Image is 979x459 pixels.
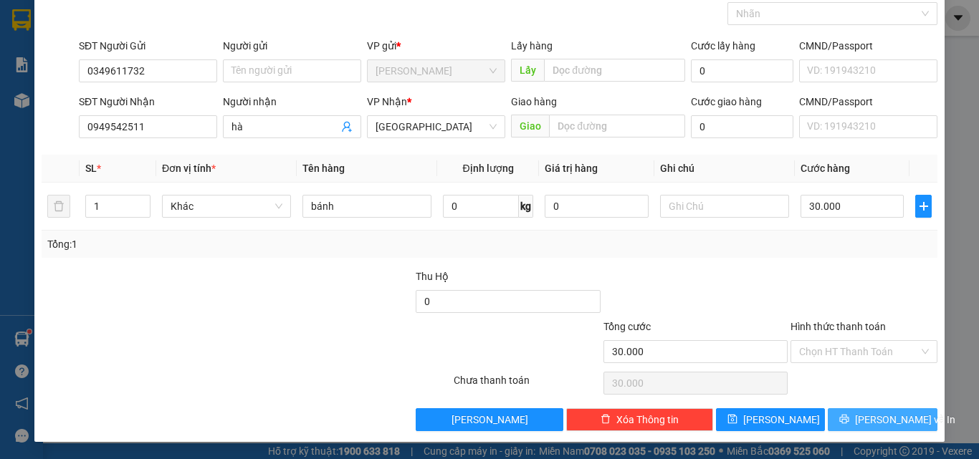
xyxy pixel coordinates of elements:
[416,408,563,431] button: [PERSON_NAME]
[691,59,793,82] input: Cước lấy hàng
[545,163,598,174] span: Giá trị hàng
[85,163,97,174] span: SL
[799,94,937,110] div: CMND/Passport
[727,414,737,425] span: save
[79,94,217,110] div: SĐT Người Nhận
[601,414,611,425] span: delete
[162,163,216,174] span: Đơn vị tính
[743,412,820,427] span: [PERSON_NAME]
[839,414,849,425] span: printer
[452,372,602,397] div: Chưa thanh toán
[47,195,70,218] button: delete
[916,200,931,212] span: plus
[223,94,361,110] div: Người nhận
[452,412,528,427] span: [PERSON_NAME]
[302,195,431,218] input: VD: Bàn, Ghế
[462,163,513,174] span: Định lượng
[302,163,345,174] span: Tên hàng
[47,236,379,252] div: Tổng: 1
[511,96,557,107] span: Giao hàng
[915,195,932,218] button: plus
[545,195,648,218] input: 0
[376,60,497,82] span: Phan Thiết
[367,96,407,107] span: VP Nhận
[654,155,795,183] th: Ghi chú
[511,40,553,52] span: Lấy hàng
[603,321,651,332] span: Tổng cước
[376,116,497,137] span: Đà Lạt
[691,115,793,138] input: Cước giao hàng
[544,59,685,82] input: Dọc đường
[79,38,217,54] div: SĐT Người Gửi
[616,412,679,427] span: Xóa Thông tin
[519,195,533,218] span: kg
[828,408,937,431] button: printer[PERSON_NAME] và In
[691,96,762,107] label: Cước giao hàng
[855,412,955,427] span: [PERSON_NAME] và In
[367,38,505,54] div: VP gửi
[799,38,937,54] div: CMND/Passport
[223,38,361,54] div: Người gửi
[416,271,449,282] span: Thu Hộ
[716,408,826,431] button: save[PERSON_NAME]
[791,321,886,332] label: Hình thức thanh toán
[511,59,544,82] span: Lấy
[511,115,549,137] span: Giao
[171,195,282,217] span: Khác
[660,195,789,218] input: Ghi Chú
[549,115,685,137] input: Dọc đường
[801,163,850,174] span: Cước hàng
[691,40,755,52] label: Cước lấy hàng
[566,408,713,431] button: deleteXóa Thông tin
[341,121,353,132] span: user-add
